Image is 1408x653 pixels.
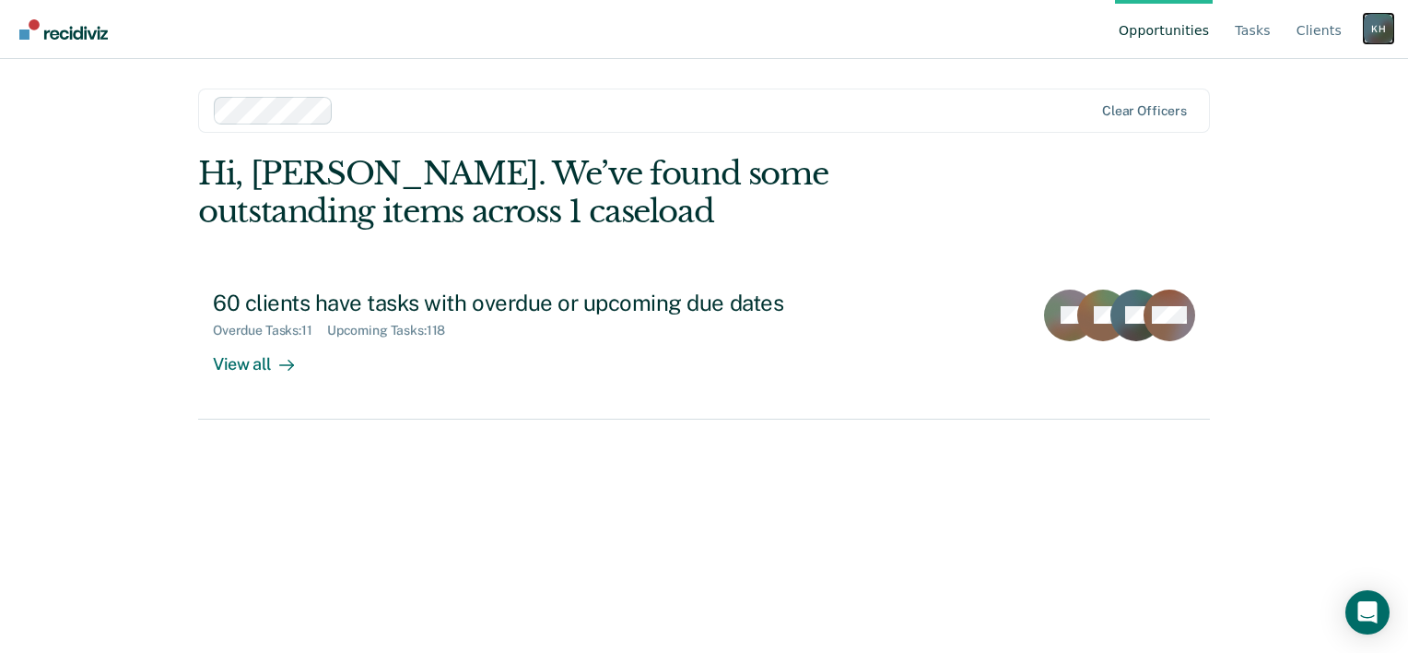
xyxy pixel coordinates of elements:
div: View all [213,338,316,374]
img: Recidiviz [19,19,108,40]
button: Profile dropdown button [1364,14,1393,43]
div: 60 clients have tasks with overdue or upcoming due dates [213,290,860,316]
div: Upcoming Tasks : 118 [327,323,461,338]
div: K H [1364,14,1393,43]
div: Overdue Tasks : 11 [213,323,327,338]
div: Clear officers [1102,103,1187,119]
div: Open Intercom Messenger [1345,590,1390,635]
div: Hi, [PERSON_NAME]. We’ve found some outstanding items across 1 caseload [198,155,1007,231]
a: 60 clients have tasks with overdue or upcoming due datesOverdue Tasks:11Upcoming Tasks:118View all [198,275,1210,420]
